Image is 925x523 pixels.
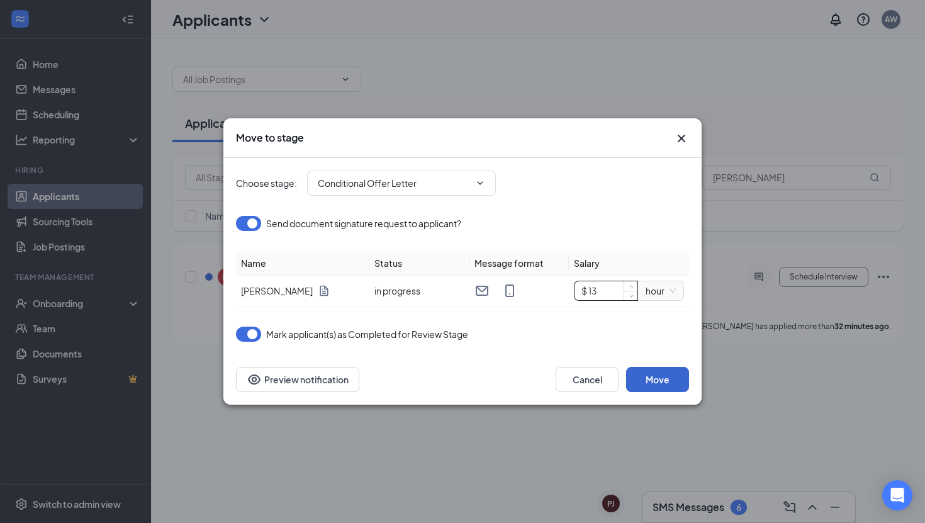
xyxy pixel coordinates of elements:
th: Status [369,251,469,276]
span: Increase Value [624,281,637,291]
th: Salary [569,251,689,276]
svg: Eye [247,372,262,387]
span: up [627,283,635,291]
svg: Document [318,284,330,297]
span: hour [646,281,676,300]
button: Move [626,367,689,392]
button: Close [674,131,689,146]
th: Name [236,251,369,276]
td: in progress [369,276,469,306]
span: Mark applicant(s) as Completed for Review Stage [266,327,468,342]
button: Preview notificationEye [236,367,359,392]
svg: Cross [674,131,689,146]
th: Message format [469,251,569,276]
svg: Email [474,283,490,298]
span: Choose stage : [236,176,297,190]
button: Cancel [556,367,619,392]
span: [PERSON_NAME] [241,284,313,298]
span: Decrease Value [624,291,637,300]
span: Send document signature request to applicant? [266,216,461,231]
span: down [627,292,635,300]
svg: ChevronDown [475,178,485,188]
div: Open Intercom Messenger [882,480,912,510]
h3: Move to stage [236,131,304,145]
svg: MobileSms [502,283,517,298]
